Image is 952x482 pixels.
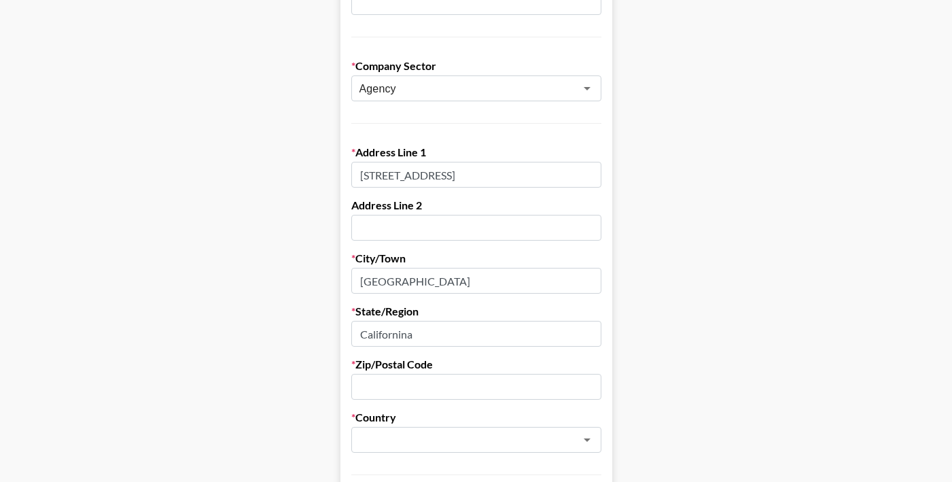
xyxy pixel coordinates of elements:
label: Address Line 2 [351,199,601,212]
label: Country [351,411,601,424]
button: Open [578,79,597,98]
label: City/Town [351,252,601,265]
label: Company Sector [351,59,601,73]
label: State/Region [351,305,601,318]
button: Open [578,430,597,449]
label: Address Line 1 [351,145,601,159]
label: Zip/Postal Code [351,358,601,371]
